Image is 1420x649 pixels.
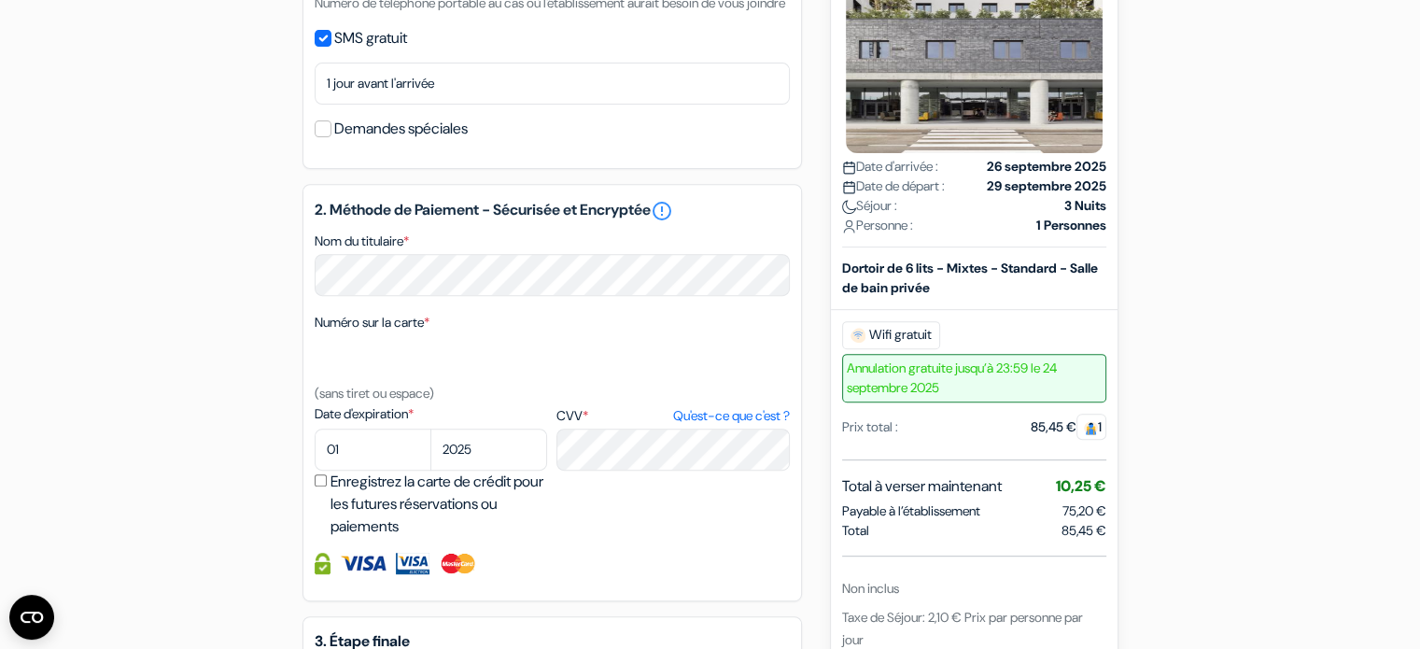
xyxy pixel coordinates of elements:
[1061,521,1106,541] span: 85,45 €
[340,553,387,574] img: Visa
[439,553,477,574] img: Master Card
[396,553,429,574] img: Visa Electron
[1064,196,1106,216] strong: 3 Nuits
[842,579,1106,599] div: Non inclus
[842,180,856,194] img: calendar.svg
[556,406,789,426] label: CVV
[651,200,673,222] a: error_outline
[315,313,429,332] label: Numéro sur la carte
[1036,216,1106,235] strong: 1 Personnes
[315,385,434,402] small: (sans tiret ou espace)
[842,216,913,235] span: Personne :
[842,321,940,349] span: Wifi gratuit
[334,116,468,142] label: Demandes spéciales
[987,176,1106,196] strong: 29 septembre 2025
[842,161,856,175] img: calendar.svg
[315,200,790,222] h5: 2. Méthode de Paiement - Sécurisée et Encryptée
[842,200,856,214] img: moon.svg
[842,157,938,176] span: Date d'arrivée :
[842,609,1083,648] span: Taxe de Séjour: 2,10 € Prix par personne par jour
[672,406,789,426] a: Qu'est-ce que c'est ?
[1031,417,1106,437] div: 85,45 €
[842,501,980,521] span: Payable à l’établissement
[842,417,898,437] div: Prix total :
[842,354,1106,402] span: Annulation gratuite jusqu’à 23:59 le 24 septembre 2025
[330,471,553,538] label: Enregistrez la carte de crédit pour les futures réservations ou paiements
[1062,502,1106,519] span: 75,20 €
[1056,476,1106,496] span: 10,25 €
[315,404,547,424] label: Date d'expiration
[315,553,330,574] img: Information de carte de crédit entièrement encryptée et sécurisée
[851,328,865,343] img: free_wifi.svg
[842,521,869,541] span: Total
[842,196,897,216] span: Séjour :
[842,219,856,233] img: user_icon.svg
[842,260,1098,296] b: Dortoir de 6 lits - Mixtes - Standard - Salle de bain privée
[987,157,1106,176] strong: 26 septembre 2025
[9,595,54,640] button: Ouvrir le widget CMP
[842,176,945,196] span: Date de départ :
[315,232,409,251] label: Nom du titulaire
[1076,414,1106,440] span: 1
[842,475,1002,498] span: Total à verser maintenant
[334,25,407,51] label: SMS gratuit
[1084,421,1098,435] img: guest.svg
